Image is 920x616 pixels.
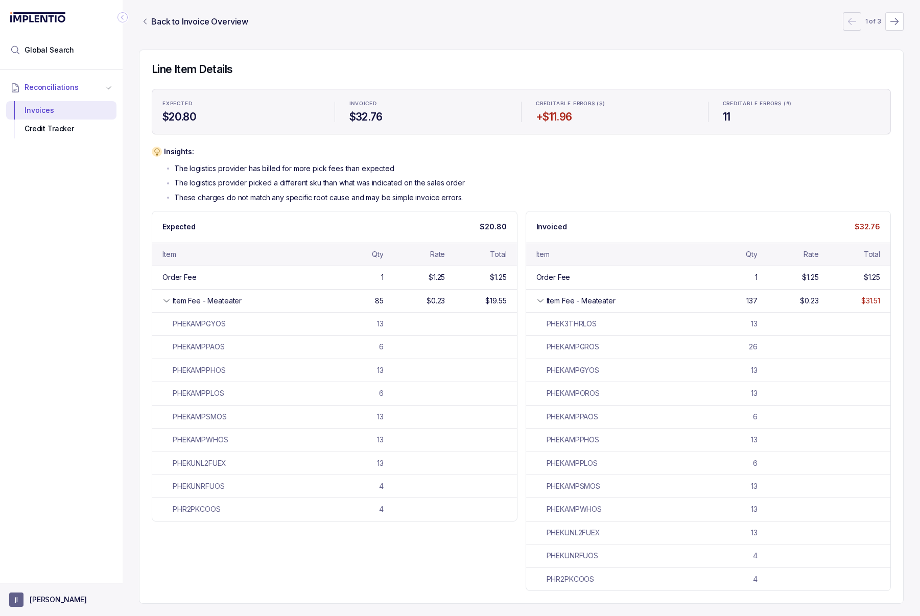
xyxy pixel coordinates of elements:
[162,272,197,282] div: Order Fee
[379,504,384,514] div: 4
[547,296,616,306] div: Item Fee - Meateater
[536,388,600,398] div: PHEKAMPOROS
[30,595,87,605] p: [PERSON_NAME]
[490,272,506,282] div: $1.25
[164,147,465,157] p: Insights:
[162,481,224,491] div: PHEKUNRFUOS
[349,101,377,107] p: INVOICED
[162,388,224,398] div: PHEKAMPPLOS
[753,574,758,584] div: 4
[173,296,242,306] div: Item Fee - Meateater
[375,296,384,306] div: 85
[6,99,116,140] div: Reconciliations
[536,365,599,375] div: PHEKAMPGYOS
[174,178,465,188] p: The logistics provider picked a different sku than what was indicated on the sales order
[162,249,176,259] div: Item
[152,89,891,135] ul: Statistic Highlights
[162,365,225,375] div: PHEKAMPPHOS
[490,249,506,259] div: Total
[536,272,571,282] div: Order Fee
[162,222,196,232] p: Expected
[723,110,881,124] h4: 11
[864,272,880,282] div: $1.25
[746,296,758,306] div: 137
[864,249,880,259] div: Total
[379,388,384,398] div: 6
[855,222,880,232] p: $32.76
[427,296,445,306] div: $0.23
[25,45,74,55] span: Global Search
[377,365,384,375] div: 13
[174,163,394,174] p: The logistics provider has billed for more pick fees than expected
[753,458,758,468] div: 6
[885,12,904,31] button: Next Page
[9,593,113,607] button: User initials[PERSON_NAME]
[14,101,108,120] div: Invoices
[343,93,513,130] li: Statistic INVOICED
[156,93,326,130] li: Statistic EXPECTED
[536,458,598,468] div: PHEKAMPPLOS
[536,504,602,514] div: PHEKAMPWHOS
[751,388,758,398] div: 13
[865,16,881,27] p: 1 of 3
[751,528,758,538] div: 13
[753,412,758,422] div: 6
[379,481,384,491] div: 4
[536,110,694,124] h4: +$11.96
[717,93,887,130] li: Statistic CREDITABLE ERRORS (#)
[536,101,605,107] p: CREDITABLE ERRORS ($)
[485,296,506,306] div: $19.55
[377,435,384,445] div: 13
[162,319,225,329] div: PHEKAMPGYOS
[162,101,192,107] p: EXPECTED
[536,319,597,329] div: PHEK3THRLOS
[9,593,23,607] span: User initials
[755,272,758,282] div: 1
[349,110,507,124] h4: $32.76
[536,481,600,491] div: PHEKAMPSMOS
[429,272,445,282] div: $1.25
[536,551,598,561] div: PHEKUNRFUOS
[116,11,129,23] div: Collapse Icon
[804,249,818,259] div: Rate
[152,62,891,77] h4: Line Item Details
[381,272,384,282] div: 1
[536,528,600,538] div: PHEKUNL2FUEX
[162,412,226,422] div: PHEKAMPSMOS
[723,101,792,107] p: CREDITABLE ERRORS (#)
[753,551,758,561] div: 4
[377,319,384,329] div: 13
[800,296,818,306] div: $0.23
[536,435,599,445] div: PHEKAMPPHOS
[751,481,758,491] div: 13
[25,82,79,92] span: Reconciliations
[751,319,758,329] div: 13
[530,93,700,130] li: Statistic CREDITABLE ERRORS ($)
[751,365,758,375] div: 13
[377,412,384,422] div: 13
[536,342,599,352] div: PHEKAMPGROS
[6,76,116,99] button: Reconciliations
[14,120,108,138] div: Credit Tracker
[536,249,550,259] div: Item
[139,15,250,28] a: Link Back to Invoice Overview
[162,458,226,468] div: PHEKUNL2FUEX
[802,272,818,282] div: $1.25
[372,249,384,259] div: Qty
[861,296,880,306] div: $31.51
[536,222,567,232] p: Invoiced
[751,504,758,514] div: 13
[162,342,224,352] div: PHEKAMPPAOS
[162,110,320,124] h4: $20.80
[536,574,595,584] div: PHR2PKCOOS
[379,342,384,352] div: 6
[151,15,248,28] p: Back to Invoice Overview
[746,249,758,259] div: Qty
[162,504,221,514] div: PHR2PKCOOS
[536,412,598,422] div: PHEKAMPPAOS
[377,458,384,468] div: 13
[430,249,445,259] div: Rate
[162,435,228,445] div: PHEKAMPWHOS
[749,342,758,352] div: 26
[751,435,758,445] div: 13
